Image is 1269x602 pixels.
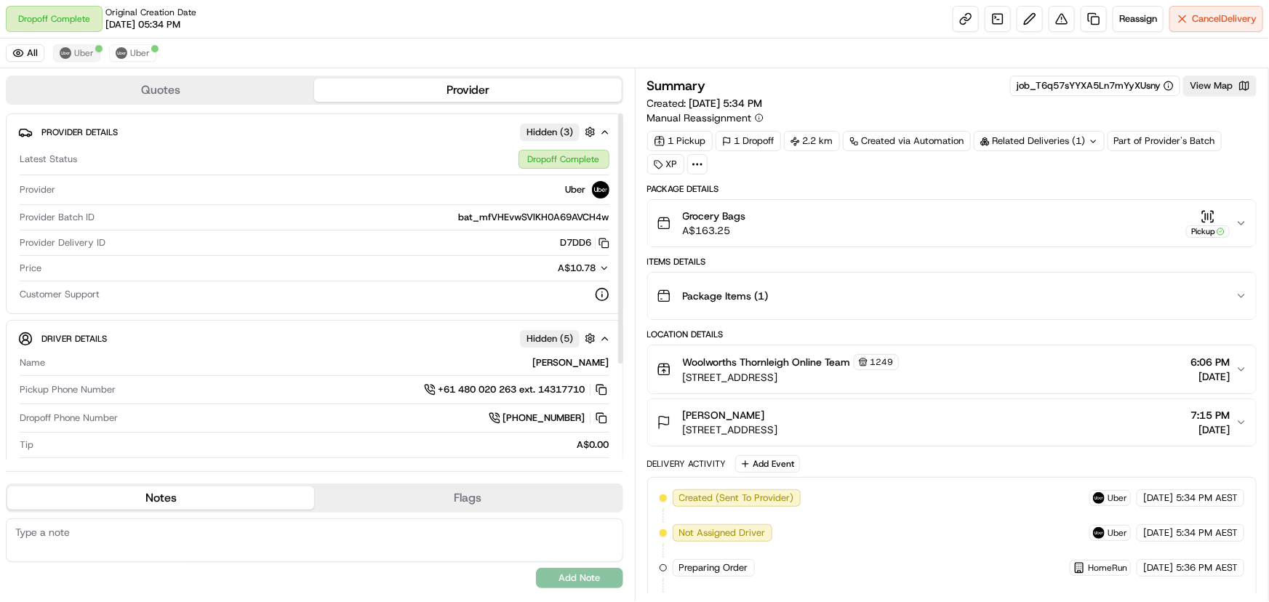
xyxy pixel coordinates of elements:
button: Manual Reassignment [647,111,764,125]
span: 7:15 PM [1190,408,1230,422]
a: Created via Automation [843,131,971,151]
span: Tip [20,438,33,451]
button: Quotes [7,79,314,102]
span: [DATE] [1143,561,1173,574]
span: [STREET_ADDRESS] [683,370,899,385]
div: Pickup [1186,225,1230,238]
span: [DATE] 05:34 PM [105,18,180,31]
span: 1249 [870,356,894,368]
a: +61 480 020 263 ext. 14317710 [424,382,609,398]
button: View Map [1183,76,1257,96]
span: Cancel Delivery [1192,12,1257,25]
button: Pickup [1186,209,1230,238]
span: 5:34 PM AEST [1176,491,1238,505]
div: Items Details [647,256,1257,268]
button: Hidden (3) [520,123,599,141]
div: Package Details [647,183,1257,195]
h3: Summary [647,79,706,92]
button: Hidden (5) [520,329,599,348]
span: Pickup Phone Number [20,383,116,396]
button: A$10.78 [481,262,609,275]
span: [STREET_ADDRESS] [683,422,778,437]
span: [DATE] [1190,422,1230,437]
img: uber-new-logo.jpeg [1093,527,1105,539]
button: Package Items (1) [648,273,1257,319]
span: Provider Details [41,127,118,138]
span: Original Creation Date [105,7,196,18]
span: Driver Details [41,333,107,345]
button: All [6,44,44,62]
span: Hidden ( 3 ) [527,126,573,139]
span: Price [20,262,41,275]
div: [PERSON_NAME] [51,356,609,369]
div: Delivery Activity [647,458,726,470]
img: uber-new-logo.jpeg [1093,492,1105,504]
span: Dropoff Phone Number [20,412,118,425]
span: Name [20,356,45,369]
span: bat_mfVHEvwSVlKH0A69AVCH4w [459,211,609,224]
a: [PHONE_NUMBER] [489,410,609,426]
img: uber-new-logo.jpeg [592,181,609,198]
span: +61 480 020 263 ext. 14317710 [439,383,585,396]
button: Provider DetailsHidden (3) [18,120,611,144]
span: Woolworths Thornleigh Online Team [683,355,851,369]
img: uber-new-logo.jpeg [116,47,127,59]
span: Provider Batch ID [20,211,95,224]
div: 1 Dropoff [716,131,781,151]
span: Package Items ( 1 ) [683,289,769,303]
img: uber-new-logo.jpeg [60,47,71,59]
div: 2.2 km [784,131,840,151]
button: [PERSON_NAME][STREET_ADDRESS]7:15 PM[DATE] [648,399,1257,446]
button: Uber [53,44,100,62]
span: HomeRun [1088,562,1127,574]
button: Driver DetailsHidden (5) [18,326,611,350]
span: Manual Reassignment [647,111,752,125]
div: Location Details [647,329,1257,340]
span: Hidden ( 5 ) [527,332,573,345]
span: Reassign [1119,12,1157,25]
button: Woolworths Thornleigh Online Team1249[STREET_ADDRESS]6:06 PM[DATE] [648,345,1257,393]
span: Latest Status [20,153,77,166]
span: A$163.25 [683,223,746,238]
span: [DATE] [1143,526,1173,539]
span: 6:06 PM [1190,355,1230,369]
button: Add Event [735,455,800,473]
span: [DATE] [1143,491,1173,505]
div: Related Deliveries (1) [974,131,1105,151]
span: Created (Sent To Provider) [679,491,794,505]
button: CancelDelivery [1169,6,1263,32]
span: Uber [1108,492,1127,504]
span: Created: [647,96,763,111]
span: 5:36 PM AEST [1176,561,1238,574]
button: Notes [7,486,314,510]
span: Preparing Order [679,561,748,574]
span: [PHONE_NUMBER] [503,412,585,425]
button: Provider [314,79,621,102]
span: Uber [130,47,150,59]
button: Flags [314,486,621,510]
button: Uber [109,44,156,62]
span: Provider Delivery ID [20,236,105,249]
div: A$0.00 [39,438,609,451]
span: A$10.78 [559,262,596,274]
button: job_T6q57sYYXA5Ln7mYyXUsny [1017,79,1174,92]
span: [DATE] [1190,369,1230,384]
span: [PERSON_NAME] [683,408,765,422]
button: Reassign [1113,6,1164,32]
div: XP [647,154,684,174]
span: Not Assigned Driver [679,526,766,539]
span: Provider [20,183,55,196]
span: [DATE] 5:34 PM [689,97,763,110]
span: 5:34 PM AEST [1176,526,1238,539]
div: 1 Pickup [647,131,713,151]
span: Uber [566,183,586,196]
span: Uber [1108,527,1127,539]
button: Grocery BagsA$163.25Pickup [648,200,1257,246]
span: Uber [74,47,94,59]
span: Grocery Bags [683,209,746,223]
